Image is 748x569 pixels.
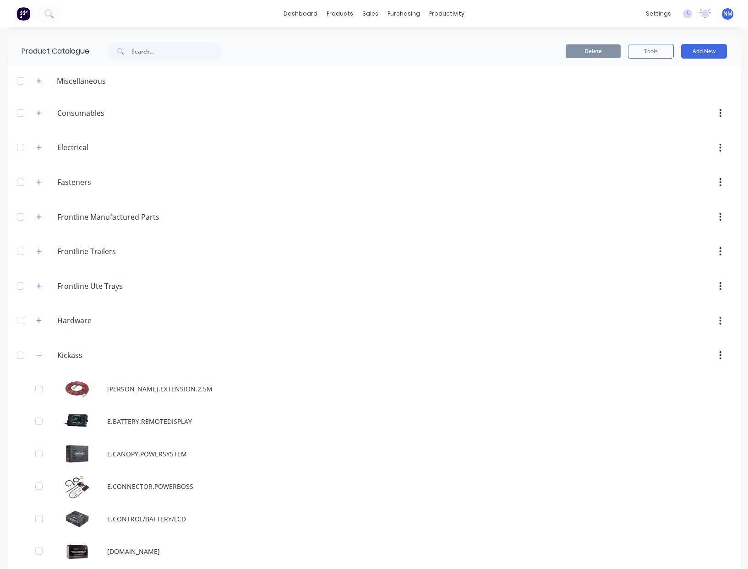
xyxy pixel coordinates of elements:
input: Enter category name [57,177,166,188]
div: sales [358,7,383,21]
button: Tools [628,44,674,59]
input: Enter category name [57,350,166,361]
div: Miscellaneous [49,76,113,87]
div: E.CONTROL/BATTERY/LCDE.CONTROL/BATTERY/LCD [8,503,741,535]
button: Add New [681,44,727,59]
div: settings [641,7,676,21]
div: purchasing [383,7,425,21]
div: E.ANDERSON.EXTENSION.2.5M[PERSON_NAME].EXTENSION.2.5M [8,373,741,405]
img: Factory [16,7,30,21]
input: Enter category name [57,315,166,326]
input: Enter category name [57,108,166,119]
span: NM [723,10,732,18]
input: Search... [131,42,222,60]
a: dashboard [279,7,322,21]
input: Enter category name [57,246,166,257]
div: E.CONNECTOR.POWERBOSSE.CONNECTOR.POWERBOSS [8,470,741,503]
button: Delete [566,44,621,58]
div: Product Catalogue [8,37,89,66]
input: Enter category name [57,142,166,153]
input: Enter category name [57,211,166,222]
div: E.ITECH.100.SO[DOMAIN_NAME] [8,535,741,568]
div: E.BATTERY.REMOTEDISPLAYE.BATTERY.REMOTEDISPLAY [8,405,741,438]
div: E.CANOPY.POWERSYSTEME.CANOPY.POWERSYSTEM [8,438,741,470]
div: products [322,7,358,21]
input: Enter category name [57,281,166,292]
div: productivity [425,7,469,21]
